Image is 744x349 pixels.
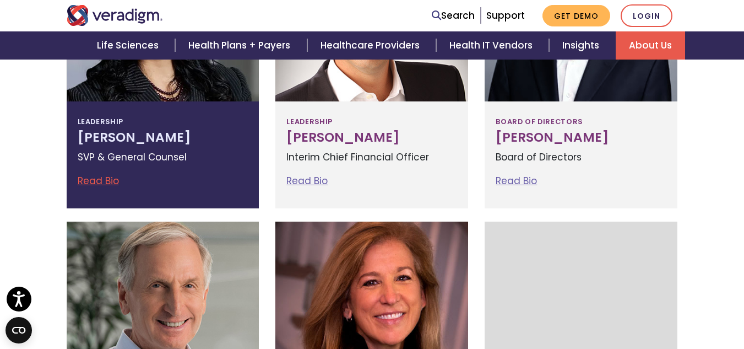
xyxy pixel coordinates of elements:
h3: [PERSON_NAME] [78,130,248,146]
a: Read Bio [78,174,119,187]
a: Insights [549,31,616,60]
a: Health Plans + Payers [175,31,307,60]
a: Healthcare Providers [307,31,436,60]
img: Veradigm logo [67,5,163,26]
p: SVP & General Counsel [78,150,248,165]
a: Read Bio [286,174,328,187]
a: About Us [616,31,685,60]
h3: [PERSON_NAME] [286,130,457,146]
p: Interim Chief Financial Officer [286,150,457,165]
a: Health IT Vendors [436,31,549,60]
a: Read Bio [496,174,537,187]
a: Life Sciences [84,31,175,60]
h3: [PERSON_NAME] [496,130,666,146]
a: Support [486,9,525,22]
span: Board of Directors [496,112,582,130]
a: Login [621,4,672,27]
p: Board of Directors [496,150,666,165]
span: Leadership [78,112,123,130]
button: Open CMP widget [6,317,32,343]
a: Get Demo [542,5,610,26]
span: Leadership [286,112,332,130]
a: Search [432,8,475,23]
